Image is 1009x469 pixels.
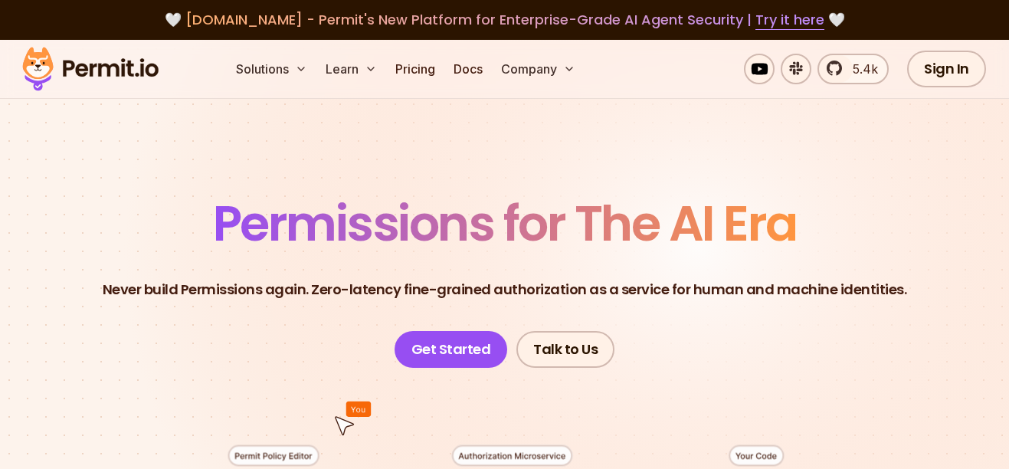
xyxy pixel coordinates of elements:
a: Sign In [907,51,986,87]
button: Company [495,54,581,84]
span: 5.4k [844,60,878,78]
a: Talk to Us [516,331,614,368]
p: Never build Permissions again. Zero-latency fine-grained authorization as a service for human and... [103,279,907,300]
span: Permissions for The AI Era [213,189,797,257]
a: Try it here [755,10,824,30]
div: 🤍 🤍 [37,9,972,31]
a: Get Started [395,331,508,368]
button: Learn [319,54,383,84]
a: Pricing [389,54,441,84]
button: Solutions [230,54,313,84]
a: Docs [447,54,489,84]
img: Permit logo [15,43,165,95]
span: [DOMAIN_NAME] - Permit's New Platform for Enterprise-Grade AI Agent Security | [185,10,824,29]
a: 5.4k [817,54,889,84]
